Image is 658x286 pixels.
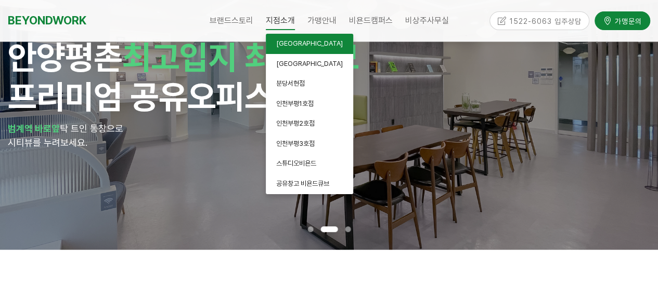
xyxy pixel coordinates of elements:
[266,154,353,174] a: 스튜디오비욘드
[276,180,329,187] span: 공유창고 비욘드큐브
[266,12,295,30] span: 지점소개
[266,94,353,114] a: 인천부평1호점
[301,8,343,34] a: 가맹안내
[266,114,353,134] a: 인천부평2호점
[307,16,337,25] span: 가맹안내
[612,16,642,26] span: 가맹문의
[405,16,449,25] span: 비상주사무실
[266,34,353,54] a: [GEOGRAPHIC_DATA]
[266,54,353,74] a: [GEOGRAPHIC_DATA]
[8,37,359,117] span: 안양 프리미엄 공유오피스
[276,39,343,47] span: [GEOGRAPHIC_DATA]
[60,123,123,134] span: 탁 트인 통창으로
[266,134,353,154] a: 인천부평3호점
[122,37,359,77] span: 최고입지 최대규모
[349,16,393,25] span: 비욘드캠퍼스
[276,100,314,107] span: 인천부평1호점
[276,119,315,127] span: 인천부평2호점
[276,159,316,167] span: 스튜디오비욘드
[8,11,86,30] a: BEYONDWORK
[276,140,315,147] span: 인천부평3호점
[399,8,455,34] a: 비상주사무실
[595,11,650,30] a: 가맹문의
[343,8,399,34] a: 비욘드캠퍼스
[266,174,353,194] a: 공유창고 비욘드큐브
[8,123,60,134] strong: 범계역 바로앞
[276,79,305,87] span: 분당서현점
[276,60,343,67] span: [GEOGRAPHIC_DATA]
[203,8,260,34] a: 브랜드스토리
[266,74,353,94] a: 분당서현점
[210,16,253,25] span: 브랜드스토리
[260,8,301,34] a: 지점소개
[65,37,122,77] span: 평촌
[8,137,87,148] span: 시티뷰를 누려보세요.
